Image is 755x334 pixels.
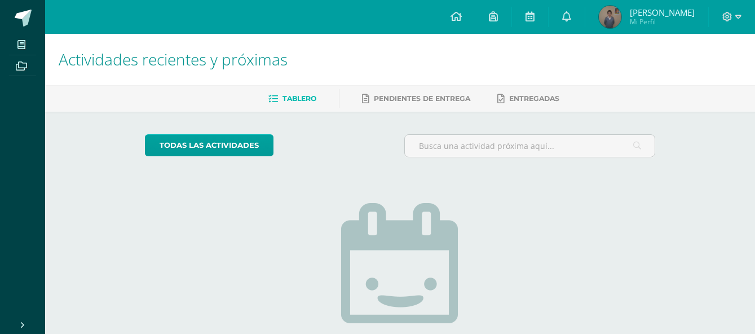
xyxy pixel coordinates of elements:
[362,90,470,108] a: Pendientes de entrega
[145,134,273,156] a: todas las Actividades
[509,94,559,103] span: Entregadas
[268,90,316,108] a: Tablero
[630,7,695,18] span: [PERSON_NAME]
[59,49,288,70] span: Actividades recientes y próximas
[374,94,470,103] span: Pendientes de entrega
[497,90,559,108] a: Entregadas
[599,6,621,28] img: 098cafaf3700ca7f8303d9d5b338d3b5.png
[630,17,695,27] span: Mi Perfil
[405,135,655,157] input: Busca una actividad próxima aquí...
[282,94,316,103] span: Tablero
